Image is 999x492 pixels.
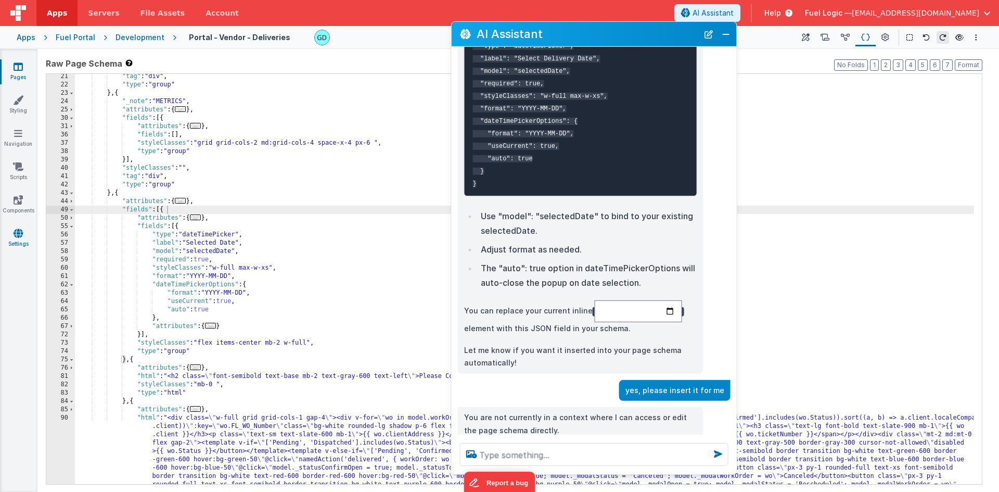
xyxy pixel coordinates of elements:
[893,59,903,71] button: 3
[478,260,697,289] li: The "auto": true option in dateTimePickerOptions will auto-close the popup on date selection.
[46,181,75,189] div: 42
[46,197,75,206] div: 44
[46,147,75,156] div: 38
[315,30,329,45] img: 3dd21bde18fb3f511954fc4b22afbf3f
[46,339,75,347] div: 73
[46,164,75,172] div: 40
[190,406,201,412] span: ...
[175,198,186,204] span: ...
[852,8,979,18] span: [EMAIL_ADDRESS][DOMAIN_NAME]
[701,27,716,41] button: New Chat
[905,59,916,71] button: 4
[942,59,953,71] button: 7
[205,323,216,329] span: ...
[46,222,75,231] div: 55
[46,397,75,406] div: 84
[88,8,119,18] span: Servers
[719,27,733,41] button: Close
[805,8,852,18] span: Fuel Logic —
[46,57,122,70] span: Raw Page Schema
[46,106,75,114] div: 25
[46,281,75,289] div: 62
[46,347,75,356] div: 74
[46,322,75,331] div: 67
[46,239,75,247] div: 57
[46,364,75,372] div: 76
[46,256,75,264] div: 59
[764,8,781,18] span: Help
[190,215,201,220] span: ...
[46,172,75,181] div: 41
[46,214,75,222] div: 50
[56,32,95,43] div: Fuel Portal
[46,331,75,339] div: 72
[46,81,75,89] div: 22
[805,8,991,18] button: Fuel Logic — [EMAIL_ADDRESS][DOMAIN_NAME]
[17,32,35,43] div: Apps
[46,297,75,306] div: 64
[140,8,185,18] span: File Assets
[955,59,982,71] button: Format
[46,372,75,381] div: 81
[693,8,734,18] span: AI Assistant
[46,122,75,131] div: 31
[46,89,75,97] div: 23
[46,264,75,272] div: 60
[189,33,290,41] h4: Portal - Vendor - Deliveries
[46,306,75,314] div: 65
[464,411,697,462] p: You are not currently in a context where I can access or edit the page schema directly. Please na...
[473,17,649,187] code: // Example dateTimePicker field for BetterForms { "type": "dateTimePicker", "label": "Select Deli...
[46,231,75,239] div: 56
[477,28,698,40] h2: AI Assistant
[918,59,928,71] button: 5
[46,389,75,397] div: 83
[870,59,879,71] button: 1
[46,406,75,414] div: 85
[46,131,75,139] div: 36
[190,123,201,129] span: ...
[674,4,740,22] button: AI Assistant
[464,344,697,369] p: Let me know if you want it inserted into your page schema automatically!
[464,300,697,335] p: You can replace your current inline element with this JSON field in your schema.
[881,59,891,71] button: 2
[970,31,982,44] button: Options
[46,381,75,389] div: 82
[46,114,75,122] div: 30
[175,106,186,112] span: ...
[46,206,75,214] div: 49
[478,242,697,256] li: Adjust format as needed.
[46,272,75,281] div: 61
[46,314,75,322] div: 66
[930,59,940,71] button: 6
[46,97,75,106] div: 24
[46,156,75,164] div: 39
[190,364,201,370] span: ...
[46,72,75,81] div: 21
[478,208,697,237] li: Use "model": "selectedDate" to bind to your existing selectedDate.
[625,384,724,397] p: yes, please insert it for me
[116,32,164,43] div: Development
[46,139,75,147] div: 37
[46,189,75,197] div: 43
[46,247,75,256] div: 58
[46,289,75,297] div: 63
[834,59,868,71] button: No Folds
[47,8,67,18] span: Apps
[46,356,75,364] div: 75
